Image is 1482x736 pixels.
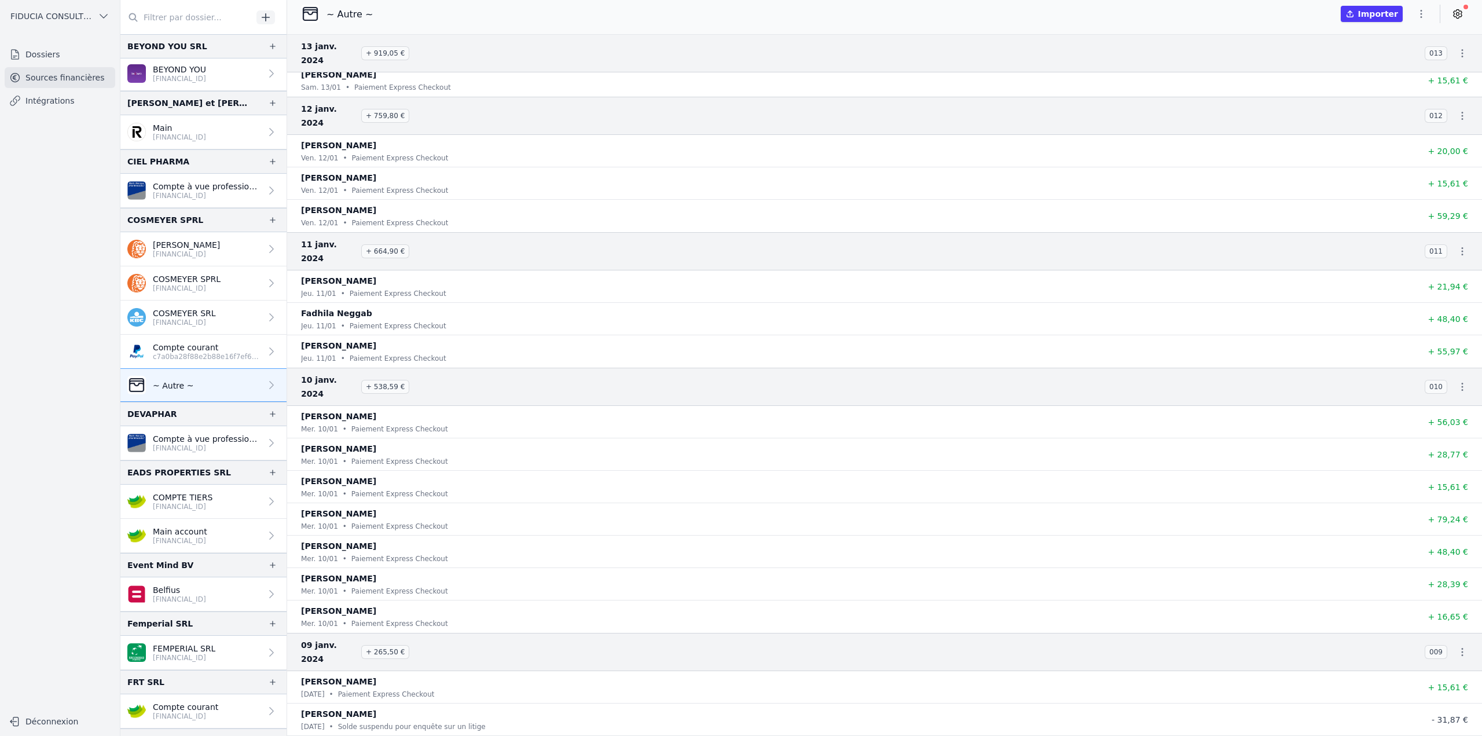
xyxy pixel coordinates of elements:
img: belfius-1.png [127,585,146,603]
span: 010 [1425,380,1447,394]
p: [FINANCIAL_ID] [153,318,216,327]
div: BEYOND YOU SRL [127,39,207,53]
span: + 28,39 € [1428,580,1468,589]
p: Paiement Express Checkout [352,217,449,229]
p: Paiement Express Checkout [338,689,435,700]
p: Paiement Express Checkout [354,82,451,93]
span: + 56,03 € [1428,418,1468,427]
span: + 664,90 € [361,244,409,258]
p: [FINANCIAL_ID] [153,502,212,511]
div: • [329,689,333,700]
p: [FINANCIAL_ID] [153,133,206,142]
p: Compte courant [153,342,261,353]
a: BEYOND YOU [FINANCIAL_ID] [120,57,287,91]
div: • [343,488,347,500]
p: c7a0ba28f88e2b88e16f7ef646282700 [153,352,261,361]
span: 10 janv. 2024 [301,373,357,401]
div: [PERSON_NAME] et [PERSON_NAME] [127,96,250,110]
a: Dossiers [5,44,115,65]
p: Paiement Express Checkout [350,288,446,299]
a: Compte courant [FINANCIAL_ID] [120,694,287,728]
span: + 79,24 € [1428,515,1468,524]
span: + 28,77 € [1428,450,1468,459]
span: 12 janv. 2024 [301,102,357,130]
span: 13 janv. 2024 [301,39,357,67]
span: - 31,87 € [1432,715,1468,724]
a: COMPTE TIERS [FINANCIAL_ID] [120,485,287,519]
p: mer. 10/01 [301,488,338,500]
span: + 15,61 € [1428,179,1468,188]
p: mer. 10/01 [301,423,338,435]
img: kbc.png [127,308,146,327]
img: ing.png [127,274,146,292]
a: [PERSON_NAME] [FINANCIAL_ID] [120,232,287,266]
button: Importer [1341,6,1403,22]
p: Paiement Express Checkout [351,456,448,467]
span: FIDUCIA CONSULTING SRL [10,10,93,22]
a: Belfius [FINANCIAL_ID] [120,577,287,611]
a: Compte à vue professionnel [FINANCIAL_ID] [120,174,287,208]
img: revolut.png [127,123,146,141]
span: + 59,29 € [1428,211,1468,221]
p: Main account [153,526,207,537]
img: CleanShot-202025-05-26-20at-2016.10.27-402x.png [301,5,320,23]
p: mer. 10/01 [301,618,338,629]
span: + 15,61 € [1428,482,1468,492]
p: [PERSON_NAME] [301,203,376,217]
a: Main [FINANCIAL_ID] [120,115,287,149]
div: • [341,320,345,332]
span: + 20,00 € [1428,147,1468,156]
p: Paiement Express Checkout [351,618,448,629]
p: [FINANCIAL_ID] [153,536,207,545]
p: COSMEYER SRL [153,307,216,319]
img: crelan.png [127,526,146,545]
span: + 15,61 € [1428,76,1468,85]
p: COMPTE TIERS [153,492,212,503]
div: Femperial SRL [127,617,193,631]
div: FRT SRL [127,675,164,689]
p: Paiement Express Checkout [351,488,448,500]
a: ~ Autre ~ [120,369,287,402]
p: BEYOND YOU [153,64,206,75]
div: COSMEYER SPRL [127,213,203,227]
div: CIEL PHARMA [127,155,189,169]
div: • [343,585,347,597]
div: • [341,288,345,299]
div: DEVAPHAR [127,407,177,421]
p: Paiement Express Checkout [352,152,449,164]
p: [FINANCIAL_ID] [153,444,261,453]
p: [PERSON_NAME] [301,274,376,288]
p: Fadhila Neggab [301,306,372,320]
p: [DATE] [301,721,325,733]
img: BNP_BE_BUSINESS_GEBABEBB.png [127,643,146,662]
p: Solde suspendu pour enquête sur un litige [338,721,486,733]
p: ~ Autre ~ [153,380,193,391]
p: jeu. 11/01 [301,288,336,299]
a: Compte courant c7a0ba28f88e2b88e16f7ef646282700 [120,335,287,369]
span: 009 [1425,645,1447,659]
p: ven. 12/01 [301,185,338,196]
img: VAN_BREDA_JVBABE22XXX.png [127,434,146,452]
div: • [341,353,345,364]
p: ven. 12/01 [301,152,338,164]
a: Main account [FINANCIAL_ID] [120,519,287,553]
div: • [343,456,347,467]
div: • [343,553,347,565]
span: 011 [1425,244,1447,258]
span: + 55,97 € [1428,347,1468,356]
p: mer. 10/01 [301,553,338,565]
p: [PERSON_NAME] [301,68,376,82]
p: Main [153,122,206,134]
span: + 265,50 € [361,645,409,659]
div: • [343,521,347,532]
span: + 759,80 € [361,109,409,123]
span: 013 [1425,46,1447,60]
p: Paiement Express Checkout [352,185,449,196]
a: COSMEYER SRL [FINANCIAL_ID] [120,301,287,335]
p: FEMPERIAL SRL [153,643,215,654]
div: EADS PROPERTIES SRL [127,466,231,479]
p: [PERSON_NAME] [301,409,376,423]
p: [FINANCIAL_ID] [153,74,206,83]
p: [PERSON_NAME] [301,572,376,585]
p: Belfius [153,584,206,596]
